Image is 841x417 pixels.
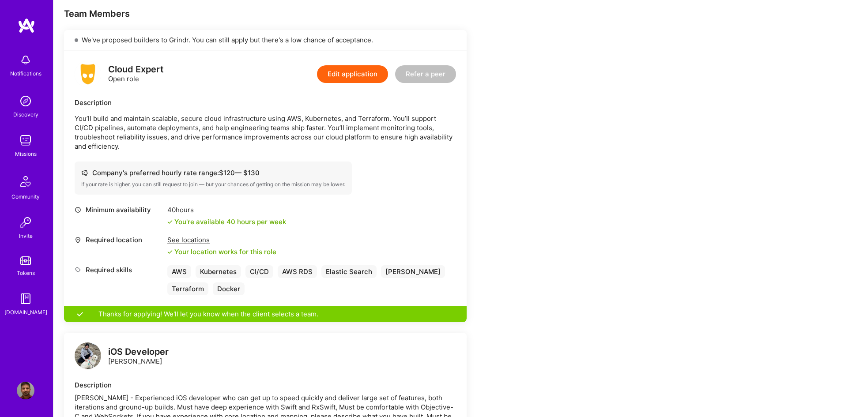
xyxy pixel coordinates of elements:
[245,265,273,278] div: CI/CD
[395,65,456,83] button: Refer a peer
[75,114,456,151] p: You’ll build and maintain scalable, secure cloud infrastructure using AWS, Kubernetes, and Terraf...
[11,192,40,201] div: Community
[15,382,37,399] a: User Avatar
[75,207,81,213] i: icon Clock
[17,131,34,149] img: teamwork
[213,282,245,295] div: Docker
[75,61,101,87] img: logo
[167,282,208,295] div: Terraform
[196,265,241,278] div: Kubernetes
[167,205,286,214] div: 40 hours
[167,235,276,244] div: See locations
[381,265,445,278] div: [PERSON_NAME]
[75,267,81,273] i: icon Tag
[64,8,467,19] div: Team Members
[167,249,173,255] i: icon Check
[108,65,164,74] div: Cloud Expert
[108,347,169,366] div: [PERSON_NAME]
[17,92,34,110] img: discovery
[75,380,456,390] div: Description
[81,181,345,188] div: If your rate is higher, you can still request to join — but your chances of getting on the missio...
[64,30,467,50] div: We've proposed builders to Grindr. You can still apply but there's a low chance of acceptance.
[75,342,101,369] img: logo
[13,110,38,119] div: Discovery
[75,98,456,107] div: Description
[321,265,377,278] div: Elastic Search
[15,171,36,192] img: Community
[81,169,88,176] i: icon Cash
[75,265,163,274] div: Required skills
[4,308,47,317] div: [DOMAIN_NAME]
[18,18,35,34] img: logo
[64,306,467,322] div: Thanks for applying! We'll let you know when the client selects a team.
[17,214,34,231] img: Invite
[17,268,35,278] div: Tokens
[20,256,31,265] img: tokens
[17,382,34,399] img: User Avatar
[15,149,37,158] div: Missions
[75,235,163,244] div: Required location
[17,51,34,69] img: bell
[75,205,163,214] div: Minimum availability
[108,347,169,357] div: iOS Developer
[108,65,164,83] div: Open role
[167,219,173,225] i: icon Check
[81,168,345,177] div: Company's preferred hourly rate range: $ 120 — $ 130
[167,247,276,256] div: Your location works for this role
[167,265,191,278] div: AWS
[19,231,33,240] div: Invite
[317,65,388,83] button: Edit application
[17,290,34,308] img: guide book
[167,217,286,226] div: You're available 40 hours per week
[278,265,317,278] div: AWS RDS
[10,69,41,78] div: Notifications
[75,237,81,243] i: icon Location
[75,342,101,371] a: logo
